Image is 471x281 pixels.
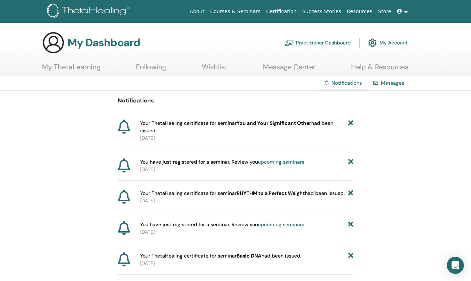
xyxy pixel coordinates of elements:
p: Notifications [118,96,353,105]
a: Courses & Seminars [207,5,264,18]
a: My Account [368,35,408,51]
a: Store [375,5,394,18]
span: Your ThetaHealing certificate for seminar had been issued. [140,252,301,260]
span: You have just registered for a seminar. Review you [140,221,304,228]
a: Practitioner Dashboard [285,35,351,51]
p: [DATE] [140,260,353,267]
a: Messages [381,80,404,86]
img: logo.png [47,4,132,20]
a: upcoming seminars [258,159,304,165]
a: My ThetaLearning [42,63,100,76]
a: Wishlist [202,63,228,76]
a: Resources [344,5,375,18]
a: upcoming seminars [258,221,304,228]
b: You and Your Significant Other [237,120,311,126]
p: [DATE] [140,197,353,205]
img: generic-user-icon.jpg [42,31,65,54]
a: Message Center [263,63,316,76]
span: You have just registered for a seminar. Review you [140,158,304,166]
span: Your ThetaHealing certificate for seminar had been issued. [140,120,348,134]
a: About [187,5,207,18]
img: chalkboard-teacher.svg [285,39,293,46]
a: Success Stories [300,5,344,18]
b: RHYTHM to a Perfect Weight [237,190,305,196]
a: Certification [263,5,299,18]
span: Your ThetaHealing certificate for seminar had been issued. [140,190,345,197]
img: cog.svg [368,37,377,49]
p: [DATE] [140,166,353,173]
div: Open Intercom Messenger [447,257,464,274]
b: Basic DNA [237,253,261,259]
p: [DATE] [140,134,353,142]
span: Notifications [332,80,362,86]
a: Help & Resources [351,63,408,76]
a: Following [136,63,166,76]
p: [DATE] [140,228,353,236]
h3: My Dashboard [68,36,140,49]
